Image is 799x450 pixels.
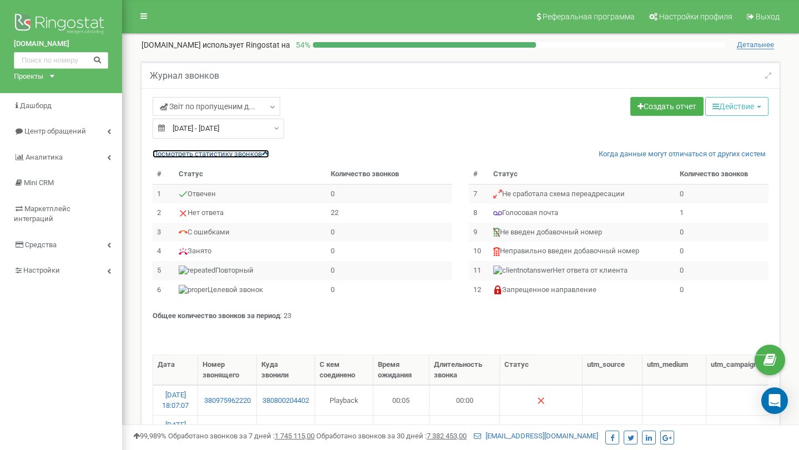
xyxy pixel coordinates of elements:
[153,150,269,158] a: Посмотреть cтатистику звонков
[162,391,189,410] a: [DATE] 18:07:07
[179,265,215,276] img: Повторный
[153,280,174,300] td: 6
[474,432,598,440] a: [EMAIL_ADDRESS][DOMAIN_NAME]
[133,432,166,440] span: 99,989%
[257,355,315,385] th: Куда звонили
[153,311,280,320] strong: Общее количество звонков за период
[153,203,174,223] td: 2
[630,97,704,116] a: Создать отчет
[24,178,54,187] span: Mini CRM
[174,223,326,242] td: С ошибками
[489,223,675,242] td: Не введен добавочный номер
[14,204,70,223] span: Маркетплейс интеграций
[153,97,280,116] a: Звіт по пропущеним д...
[706,355,776,385] th: utm_campaign
[179,209,188,218] img: Нет ответа
[537,396,545,405] img: Нет ответа
[14,39,108,49] a: [DOMAIN_NAME]
[326,280,452,300] td: 0
[326,203,452,223] td: 22
[493,265,553,276] img: Нет ответа от клиента
[316,432,467,440] span: Обработано звонков за 30 дней :
[168,432,315,440] span: Обработано звонков за 7 дней :
[326,165,452,184] th: Количество звонков
[500,355,583,385] th: Статус
[756,12,780,21] span: Выход
[583,355,642,385] th: utm_source
[675,203,768,223] td: 1
[326,223,452,242] td: 0
[23,266,60,274] span: Настройки
[179,228,188,237] img: С ошибками
[737,40,774,49] span: Детальнее
[373,385,430,415] td: 00:05
[26,153,63,161] span: Аналитика
[493,190,502,198] img: Не сработала схема переадресации
[493,209,502,218] img: Голосовая почта
[493,247,500,256] img: Неправильно введен добавочный номер
[429,415,500,445] td: 00:00
[203,40,290,49] span: использует Ringostat на
[469,184,489,203] td: 7
[705,97,768,116] button: Действие
[25,241,57,249] span: Средства
[153,355,198,385] th: Дата
[493,285,502,294] img: Запрещенное направление
[14,52,108,69] input: Поиск по номеру
[429,385,500,415] td: 00:00
[198,355,257,385] th: Номер звонящего
[469,261,489,280] td: 11
[427,432,467,440] u: 7 382 453,00
[162,421,189,439] a: [DATE] 18:06:51
[174,184,326,203] td: Отвечен
[489,184,675,203] td: Не сработала схема переадресации
[489,261,675,280] td: Нет ответа от клиента
[326,261,452,280] td: 0
[179,247,188,256] img: Занято
[675,165,768,184] th: Количество звонков
[489,242,675,261] td: Неправильно введен добавочный номер
[675,184,768,203] td: 0
[659,12,732,21] span: Настройки профиля
[675,261,768,280] td: 0
[153,242,174,261] td: 4
[469,280,489,300] td: 12
[315,355,373,385] th: С кем соединено
[179,190,188,198] img: Отвечен
[599,149,766,160] a: Когда данные могут отличаться от других систем
[290,39,313,50] p: 54 %
[489,165,675,184] th: Статус
[675,223,768,242] td: 0
[275,432,315,440] u: 1 745 115,00
[761,387,788,414] div: Open Intercom Messenger
[174,261,326,280] td: Повторный
[326,242,452,261] td: 0
[326,184,452,203] td: 0
[373,355,430,385] th: Время ожидания
[489,280,675,300] td: Запрещенное направление
[429,355,500,385] th: Длительность звонка
[153,165,174,184] th: #
[643,355,706,385] th: utm_medium
[14,11,108,39] img: Ringostat logo
[179,285,208,295] img: Целевой звонок
[150,71,219,81] h5: Журнал звонков
[493,228,500,237] img: Не введен добавочный номер
[20,101,52,110] span: Дашборд
[174,242,326,261] td: Занято
[153,184,174,203] td: 1
[469,165,489,184] th: #
[153,223,174,242] td: 3
[469,242,489,261] td: 10
[469,223,489,242] td: 9
[141,39,290,50] p: [DOMAIN_NAME]
[373,415,430,445] td: 00:24
[543,12,635,21] span: Реферальная программа
[174,165,326,184] th: Статус
[160,101,255,112] span: Звіт по пропущеним д...
[315,385,373,415] td: Playback
[24,127,86,135] span: Центр обращений
[675,280,768,300] td: 0
[153,311,768,321] p: : 23
[153,261,174,280] td: 5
